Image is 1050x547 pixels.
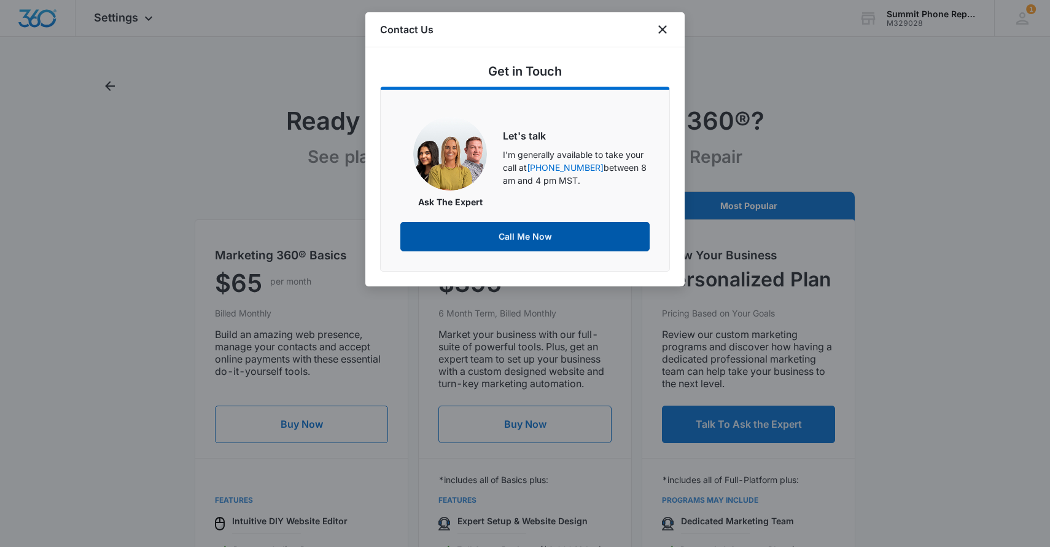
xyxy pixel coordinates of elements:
[503,128,650,143] h6: Let's talk
[655,22,670,37] button: close
[400,222,650,251] button: Call Me Now
[488,62,562,81] h5: Get in Touch
[380,22,434,37] h1: Contact Us
[527,162,604,173] a: [PHONE_NUMBER]
[413,117,487,191] img: Ask the Expert
[418,195,483,208] p: Ask the Expert
[503,148,650,187] p: I'm generally available to take your call at between 8 am and 4 pm MST.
